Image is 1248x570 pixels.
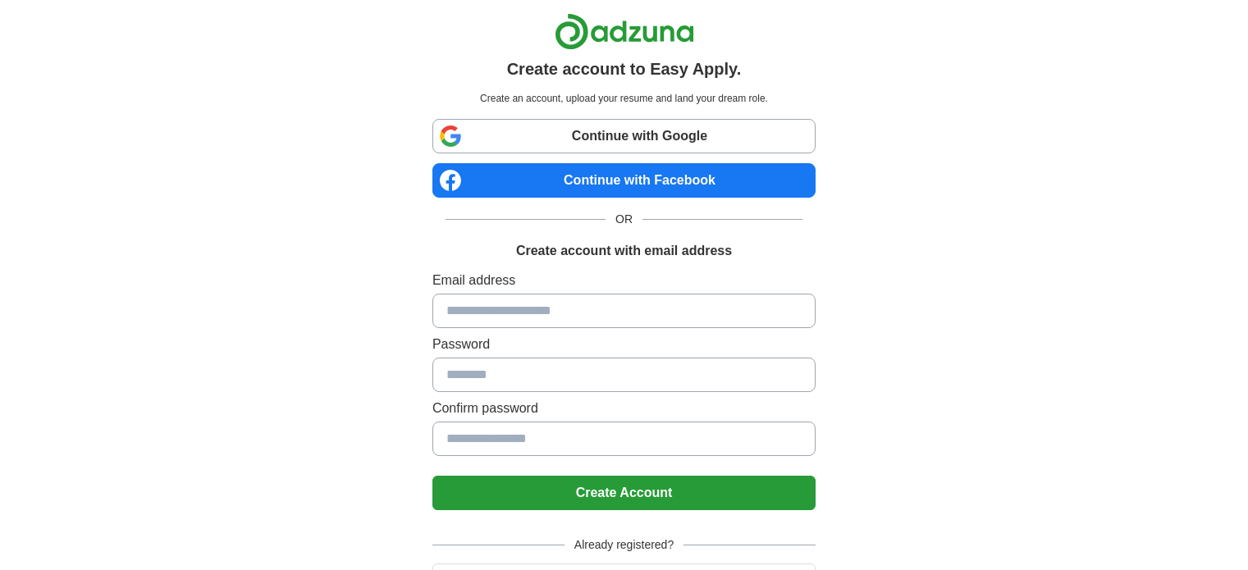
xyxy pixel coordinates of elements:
img: Adzuna logo [555,13,694,50]
label: Password [432,335,816,354]
a: Continue with Google [432,119,816,153]
span: Already registered? [565,536,683,554]
label: Confirm password [432,399,816,418]
a: Continue with Facebook [432,163,816,198]
label: Email address [432,271,816,290]
h1: Create account to Easy Apply. [507,57,742,81]
button: Create Account [432,476,816,510]
p: Create an account, upload your resume and land your dream role. [436,91,812,106]
span: OR [606,211,642,228]
h1: Create account with email address [516,241,732,261]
